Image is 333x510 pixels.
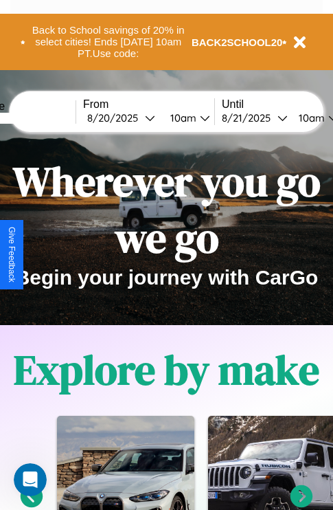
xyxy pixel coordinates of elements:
[163,111,200,124] div: 10am
[14,463,47,496] iframe: Intercom live chat
[159,111,214,125] button: 10am
[25,21,192,63] button: Back to School savings of 20% in select cities! Ends [DATE] 10am PT.Use code:
[83,111,159,125] button: 8/20/2025
[292,111,328,124] div: 10am
[87,111,145,124] div: 8 / 20 / 2025
[7,227,16,282] div: Give Feedback
[83,98,214,111] label: From
[14,342,319,398] h1: Explore by make
[222,111,277,124] div: 8 / 21 / 2025
[192,36,283,48] b: BACK2SCHOOL20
